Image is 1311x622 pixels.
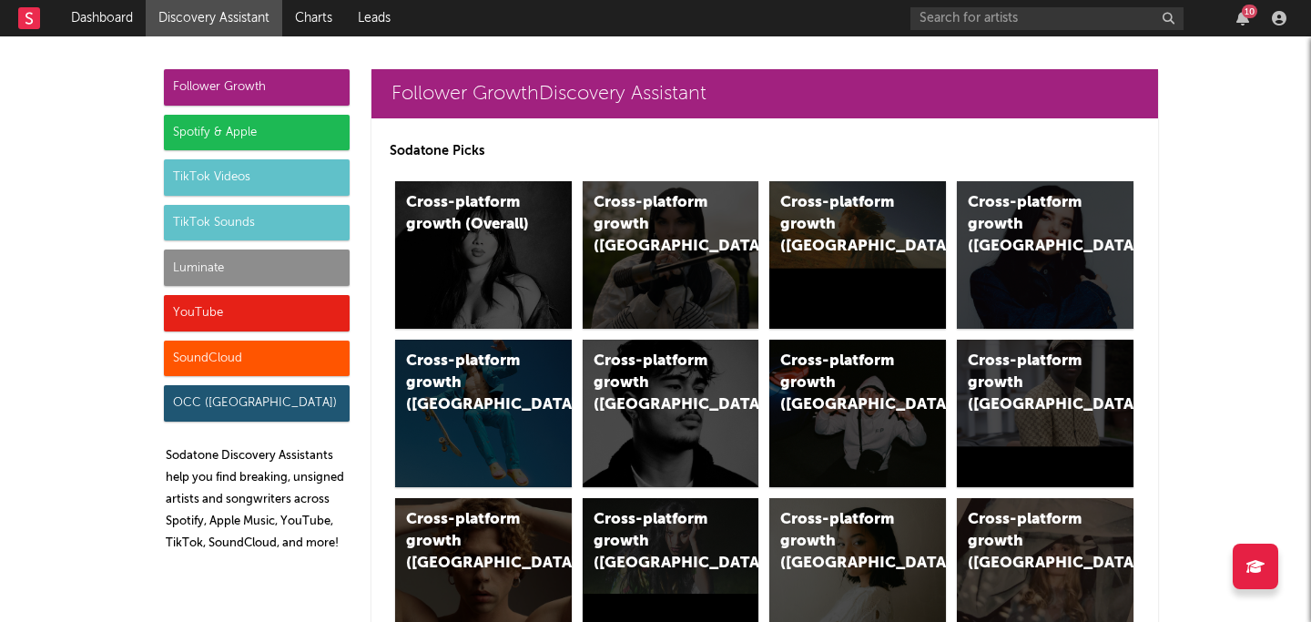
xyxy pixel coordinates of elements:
[769,181,946,329] a: Cross-platform growth ([GEOGRAPHIC_DATA])
[1236,11,1249,25] button: 10
[594,509,717,575] div: Cross-platform growth ([GEOGRAPHIC_DATA])
[968,192,1092,258] div: Cross-platform growth ([GEOGRAPHIC_DATA])
[1242,5,1257,18] div: 10
[406,509,530,575] div: Cross-platform growth ([GEOGRAPHIC_DATA])
[164,295,350,331] div: YouTube
[583,340,759,487] a: Cross-platform growth ([GEOGRAPHIC_DATA])
[164,69,350,106] div: Follower Growth
[164,385,350,422] div: OCC ([GEOGRAPHIC_DATA])
[166,445,350,555] p: Sodatone Discovery Assistants help you find breaking, unsigned artists and songwriters across Spo...
[780,351,904,416] div: Cross-platform growth ([GEOGRAPHIC_DATA]/GSA)
[968,509,1092,575] div: Cross-platform growth ([GEOGRAPHIC_DATA])
[164,159,350,196] div: TikTok Videos
[769,340,946,487] a: Cross-platform growth ([GEOGRAPHIC_DATA]/GSA)
[395,340,572,487] a: Cross-platform growth ([GEOGRAPHIC_DATA])
[390,140,1140,162] p: Sodatone Picks
[780,192,904,258] div: Cross-platform growth ([GEOGRAPHIC_DATA])
[164,205,350,241] div: TikTok Sounds
[910,7,1184,30] input: Search for artists
[968,351,1092,416] div: Cross-platform growth ([GEOGRAPHIC_DATA])
[164,250,350,286] div: Luminate
[164,115,350,151] div: Spotify & Apple
[957,181,1133,329] a: Cross-platform growth ([GEOGRAPHIC_DATA])
[594,351,717,416] div: Cross-platform growth ([GEOGRAPHIC_DATA])
[594,192,717,258] div: Cross-platform growth ([GEOGRAPHIC_DATA])
[780,509,904,575] div: Cross-platform growth ([GEOGRAPHIC_DATA])
[406,351,530,416] div: Cross-platform growth ([GEOGRAPHIC_DATA])
[164,341,350,377] div: SoundCloud
[371,69,1158,118] a: Follower GrowthDiscovery Assistant
[583,181,759,329] a: Cross-platform growth ([GEOGRAPHIC_DATA])
[957,340,1133,487] a: Cross-platform growth ([GEOGRAPHIC_DATA])
[395,181,572,329] a: Cross-platform growth (Overall)
[406,192,530,236] div: Cross-platform growth (Overall)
